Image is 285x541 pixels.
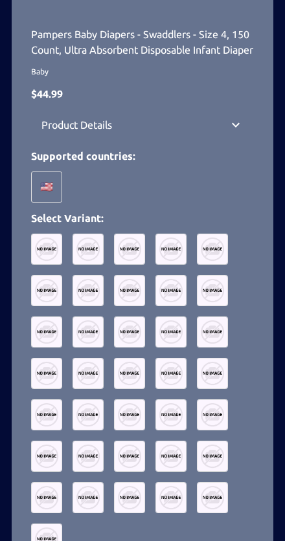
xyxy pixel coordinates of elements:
p: Select Variant: [31,210,254,226]
img: uc [197,399,228,430]
img: uc [155,399,187,430]
img: uc [73,399,104,430]
div: 🇺🇸 [31,171,62,203]
img: uc [155,234,187,265]
p: Supported countries: [31,148,254,164]
img: uc [155,316,187,348]
img: uc [31,441,62,472]
img: uc [197,234,228,265]
img: uc [114,441,145,472]
img: uc [31,234,62,265]
img: uc [73,234,104,265]
img: uc [73,275,104,306]
img: uc [31,358,62,389]
span: $ 44.99 [31,88,63,100]
img: uc [31,482,62,513]
img: uc [155,482,187,513]
span: Baby [31,65,254,78]
img: uc [197,441,228,472]
img: uc [31,316,62,348]
img: uc [114,482,145,513]
img: uc [31,399,62,430]
img: uc [114,358,145,389]
img: uc [114,399,145,430]
img: uc [73,358,104,389]
p: Product Details [41,117,112,133]
div: Product Details [31,109,254,140]
img: uc [155,275,187,306]
img: uc [73,441,104,472]
img: uc [197,316,228,348]
img: uc [155,358,187,389]
img: uc [114,234,145,265]
p: Pampers Baby Diapers - Swaddlers - Size 4, 150 Count, Ultra Absorbent Disposable Infant Diaper [31,27,254,58]
img: uc [197,358,228,389]
img: uc [155,441,187,472]
img: uc [31,275,62,306]
img: uc [73,482,104,513]
img: uc [197,482,228,513]
img: uc [73,316,104,348]
img: uc [197,275,228,306]
img: uc [114,316,145,348]
img: uc [114,275,145,306]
